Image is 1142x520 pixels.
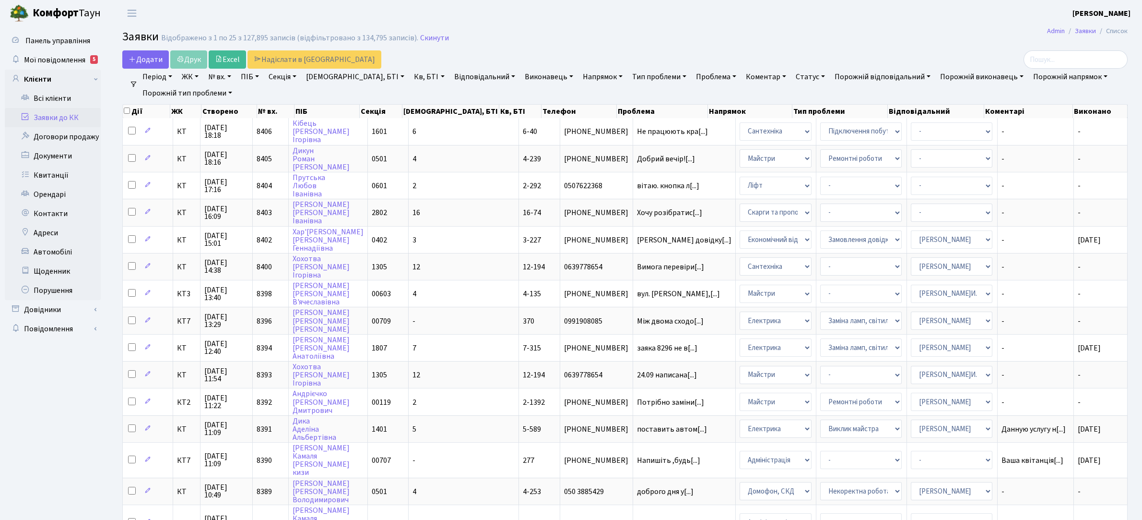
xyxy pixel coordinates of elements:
span: 8404 [257,181,272,191]
a: [PERSON_NAME] [1072,8,1130,19]
a: Проблема [692,69,740,85]
span: 050 3885429 [564,488,629,496]
a: Заявки до КК [5,108,101,127]
span: 16-74 [523,207,541,218]
th: ПІБ [294,105,360,118]
span: [PHONE_NUMBER] [564,399,629,406]
span: 8393 [257,370,272,380]
span: Вимога перевіри[...] [637,262,704,272]
a: Панель управління [5,31,101,50]
a: Квитанції [5,166,101,185]
a: Хар'[PERSON_NAME][PERSON_NAME]Геннадіївна [293,227,364,254]
span: Данную услугу н[...] [1001,424,1066,435]
button: Переключити навігацію [120,5,144,21]
span: Не працюють кра[...] [637,126,708,137]
span: 2-292 [523,181,541,191]
span: [DATE] 11:09 [204,421,248,436]
a: № вх. [204,69,235,85]
span: доброго дня у[...] [637,486,694,497]
span: Додати [129,54,163,65]
span: 0501 [372,154,387,164]
a: Напрямок [579,69,626,85]
th: Напрямок [708,105,792,118]
nav: breadcrumb [1033,21,1142,41]
img: logo.png [10,4,29,23]
span: 8389 [257,486,272,497]
span: 5-589 [523,424,541,435]
span: Хочу розібратис[...] [637,207,702,218]
span: [PHONE_NUMBER] [564,344,629,352]
a: Договори продажу [5,127,101,146]
span: 6-40 [523,126,537,137]
th: Дії [123,105,170,118]
span: [PHONE_NUMBER] [564,155,629,163]
th: Секція [360,105,402,118]
span: КТ [177,128,197,135]
a: Статус [792,69,829,85]
span: [DATE] 11:22 [204,394,248,410]
span: 0501 [372,486,387,497]
span: - [1078,397,1081,408]
span: [DATE] 12:40 [204,340,248,355]
span: Напишіть ,будь[...] [637,455,700,466]
span: 2 [412,397,416,408]
a: Період [139,69,176,85]
span: [DATE] [1078,343,1101,353]
span: 4 [412,289,416,299]
span: КТ7 [177,317,197,325]
span: 8392 [257,397,272,408]
span: 8406 [257,126,272,137]
span: 00119 [372,397,391,408]
span: - [1078,262,1081,272]
span: - [1001,371,1070,379]
span: заяка 8296 не в[...] [637,343,697,353]
th: Тип проблеми [792,105,888,118]
span: 370 [523,316,534,327]
th: ЖК [170,105,201,118]
a: Excel [209,50,246,69]
a: Виконавець [521,69,577,85]
span: 0639778654 [564,263,629,271]
span: 8391 [257,424,272,435]
span: Мої повідомлення [24,55,85,65]
span: Добрий вечір![...] [637,154,695,164]
span: 2 [412,181,416,191]
span: [DATE] 13:29 [204,313,248,328]
span: - [1078,181,1081,191]
span: КТ [177,182,197,190]
a: Кв, БТІ [410,69,448,85]
span: 5 [412,424,416,435]
span: 4-253 [523,486,541,497]
span: 8398 [257,289,272,299]
span: [DATE] 13:40 [204,286,248,302]
span: [DATE] 18:16 [204,151,248,166]
a: Порожній відповідальний [831,69,934,85]
span: - [1001,290,1070,298]
a: Коментар [742,69,790,85]
span: [DATE] [1078,424,1101,435]
span: - [1078,316,1081,327]
span: 8405 [257,154,272,164]
span: - [1001,128,1070,135]
a: Хохотва[PERSON_NAME]Ігорівна [293,362,350,388]
a: Кібець[PERSON_NAME]Ігорівна [293,118,350,145]
th: Кв, БТІ [499,105,542,118]
span: 8394 [257,343,272,353]
span: - [1078,126,1081,137]
span: [DATE] 11:09 [204,452,248,468]
span: Заявки [122,28,159,45]
span: 1807 [372,343,387,353]
a: Відповідальний [450,69,519,85]
span: [PHONE_NUMBER] [564,290,629,298]
span: 4-239 [523,154,541,164]
span: 16 [412,207,420,218]
span: - [1078,486,1081,497]
span: - [1078,207,1081,218]
a: Заявки [1075,26,1096,36]
a: ПрутськаЛюбовІванівна [293,172,325,199]
span: 1305 [372,262,387,272]
a: Контакти [5,204,101,223]
span: [PHONE_NUMBER] [564,128,629,135]
span: - [1078,370,1081,380]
